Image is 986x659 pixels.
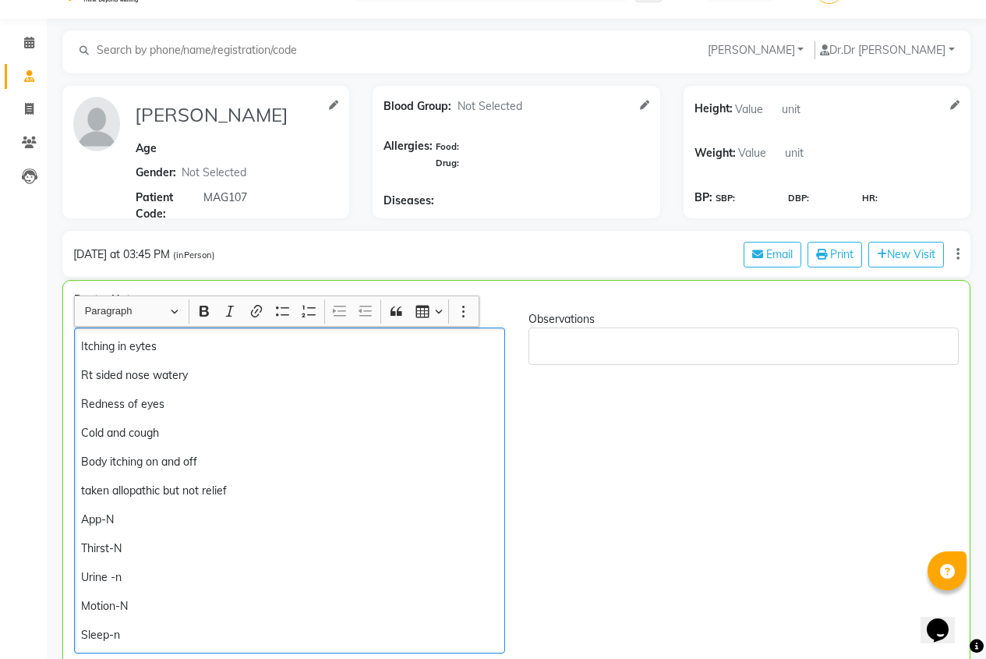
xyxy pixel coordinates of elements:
[173,250,215,260] span: (inPerson)
[528,328,959,365] div: Rich Text Editor, main
[383,98,451,115] span: Blood Group:
[830,247,853,261] span: Print
[81,338,497,355] p: Itching in eytes
[783,141,829,165] input: unit
[921,597,970,643] iframe: chat widget
[733,97,779,121] input: Value
[85,302,166,321] span: Paragraph
[808,242,862,267] button: Print
[815,41,959,59] button: Dr.Dr [PERSON_NAME]
[81,367,497,384] p: Rt sided nose watery
[716,192,735,205] span: SBP:
[74,292,959,308] div: Doctor Notes
[383,138,433,171] span: Allergies:
[81,425,497,441] p: Cold and cough
[133,97,323,133] input: Name
[868,242,944,267] button: New Visit
[694,141,736,165] span: Weight:
[73,247,107,261] span: [DATE]
[81,540,497,557] p: Thirst-N
[694,190,712,206] span: BP:
[436,141,459,152] span: Food:
[383,193,434,209] span: Diseases:
[703,41,809,59] button: [PERSON_NAME]
[75,296,479,326] div: Editor toolbar
[81,454,497,470] p: Body itching on and off
[779,97,826,121] input: unit
[81,483,497,499] p: taken allopathic but not relief
[694,97,733,121] span: Height:
[81,512,497,528] p: App-N
[528,311,959,328] div: Observations
[73,97,120,151] img: profile
[136,190,201,222] span: Patient Code:
[788,192,809,205] span: DBP:
[110,247,170,261] span: at 03:45 PM
[820,43,843,57] span: Dr.
[744,242,801,267] button: Email
[436,158,459,168] span: Drug:
[136,141,157,155] span: Age
[862,192,878,205] span: HR:
[95,41,309,59] input: Search by phone/name/registration/code
[136,165,176,181] span: Gender:
[736,141,783,165] input: Value
[81,396,497,413] p: Redness of eyes
[81,598,497,615] p: Motion-N
[78,299,186,324] button: Paragraph
[201,185,323,209] input: Patient Code
[81,627,497,643] p: Sleep-n
[81,569,497,586] p: Urine -n
[74,328,505,654] div: Rich Text Editor, main
[766,247,793,261] span: Email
